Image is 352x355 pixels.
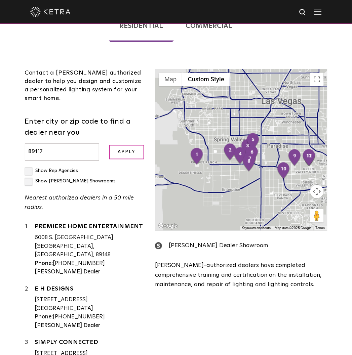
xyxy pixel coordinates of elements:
[243,152,257,170] div: 7
[155,242,162,250] img: showroom_icon.png
[25,285,35,330] div: 2
[25,223,35,276] div: 1
[25,179,116,184] label: Show [PERSON_NAME] Showrooms
[302,149,316,167] div: 12
[25,69,145,103] div: Contact a [PERSON_NAME] authorized dealer to help you design and customize a personalized lightin...
[182,73,230,86] button: Custom Style
[35,260,145,268] div: [PHONE_NUMBER]
[35,323,101,329] strong: [PERSON_NAME] Dealer
[275,226,312,230] span: Map data ©2025 Google
[159,73,182,86] button: Show street map
[155,261,327,290] p: [PERSON_NAME]-authorized dealers have completed comprehensive training and certification on the i...
[314,8,322,15] img: Hamburger%20Nav.svg
[35,234,145,260] div: 6008 S. [GEOGRAPHIC_DATA] [GEOGRAPHIC_DATA], [GEOGRAPHIC_DATA], 89148
[25,144,100,161] input: Enter city or zip code
[35,314,53,320] strong: Phone:
[25,117,145,139] label: Enter city or zip code to find a dealer near you
[35,340,145,348] a: SIMPLY CONNECTED
[155,241,327,251] div: [PERSON_NAME] Dealer Showroom
[241,139,255,157] div: 3
[25,169,78,173] label: Show Rep Agencies
[299,8,307,17] img: search icon
[242,226,271,231] button: Keyboard shortcuts
[35,296,145,313] div: [STREET_ADDRESS] [GEOGRAPHIC_DATA]
[310,209,324,223] button: Drag Pegman onto the map to open Street View
[175,9,243,42] a: Commercial
[109,9,174,42] a: Residential
[25,193,145,213] p: Nearest authorized dealers in a 50 mile radius.
[35,261,53,267] strong: Phone:
[242,154,256,173] div: 8
[310,185,324,198] button: Map camera controls
[310,73,324,86] button: Toggle fullscreen view
[30,7,71,17] img: ketra-logo-2019-white
[316,226,325,230] a: Terms (opens in new tab)
[223,143,237,162] div: 2
[246,133,260,151] div: 5
[35,313,145,322] div: [PHONE_NUMBER]
[109,145,144,160] input: Apply
[233,147,247,165] div: 4
[35,224,145,232] a: PREMIERE HOME ENTERTAINMENT
[277,162,291,180] div: 10
[190,148,204,166] div: 1
[157,222,179,231] img: Google
[245,145,259,164] div: 6
[35,269,101,275] strong: [PERSON_NAME] Dealer
[35,286,145,295] a: E H DESIGNS
[157,222,179,231] a: Open this area in Google Maps (opens a new window)
[288,149,302,167] div: 9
